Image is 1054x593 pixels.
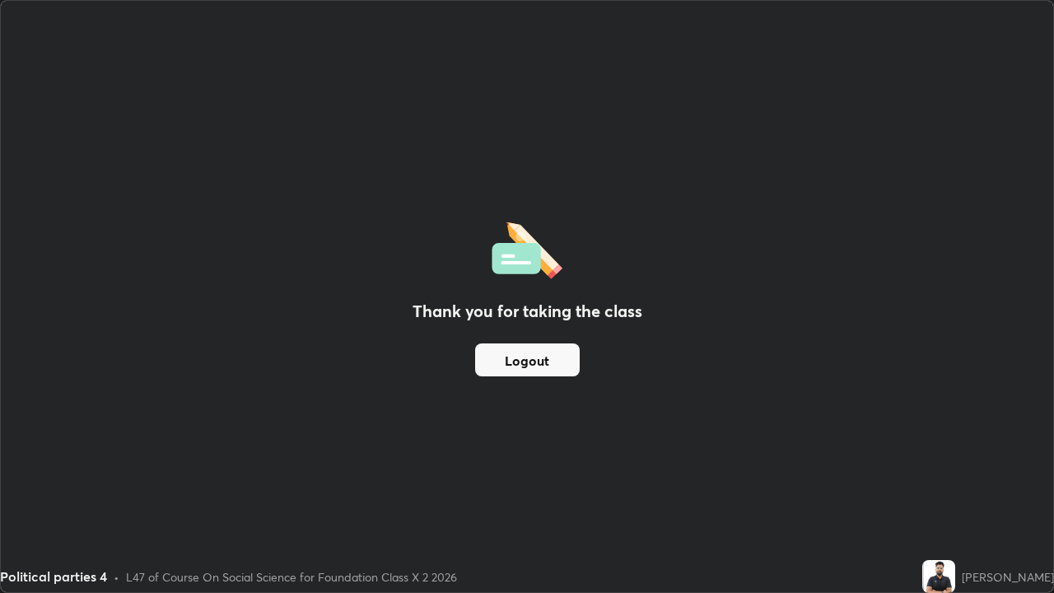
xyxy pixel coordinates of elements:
[492,217,562,279] img: offlineFeedback.1438e8b3.svg
[962,568,1054,586] div: [PERSON_NAME]
[922,560,955,593] img: 54be91a338354642bd9354b8925e57c4.jpg
[413,299,642,324] h2: Thank you for taking the class
[126,568,457,586] div: L47 of Course On Social Science for Foundation Class X 2 2026
[475,343,580,376] button: Logout
[114,568,119,586] div: •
